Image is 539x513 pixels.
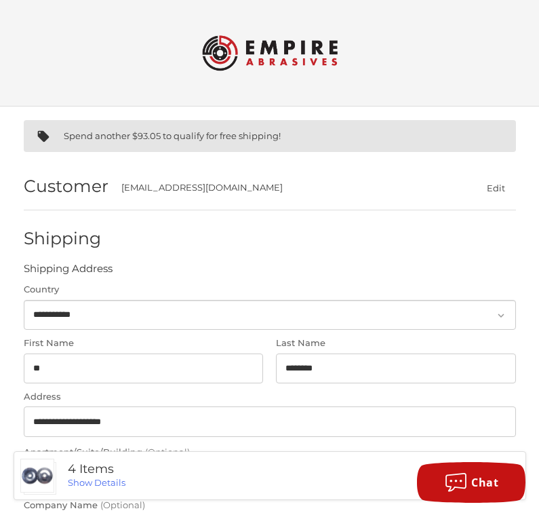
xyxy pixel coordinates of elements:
[24,283,516,297] label: Country
[68,461,294,477] h3: 4 Items
[417,462,525,503] button: Chat
[202,26,338,79] img: Empire Abrasives
[24,499,516,512] label: Company Name
[24,176,108,197] h2: Customer
[64,130,281,141] span: Spend another $93.05 to qualify for free shipping!
[24,228,103,249] h2: Shipping
[21,459,54,492] img: Safety Flange for Center Plate Buffing Wheels
[24,446,516,459] label: Apartment/Suite/Building
[24,337,263,350] label: First Name
[293,465,519,486] h3: $70.07
[145,446,190,457] small: (Optional)
[24,261,113,283] legend: Shipping Address
[276,337,515,350] label: Last Name
[477,178,516,197] button: Edit
[24,390,516,404] label: Address
[471,475,498,490] span: Chat
[121,181,450,195] div: [EMAIL_ADDRESS][DOMAIN_NAME]
[100,499,145,510] small: (Optional)
[68,477,125,488] a: Show Details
